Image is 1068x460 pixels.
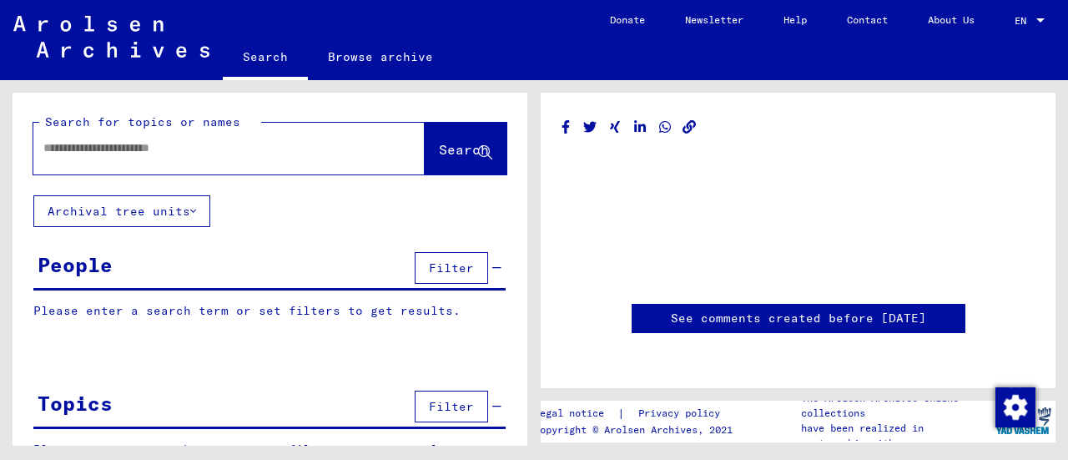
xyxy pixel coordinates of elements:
[632,117,649,138] button: Share on LinkedIn
[995,387,1035,427] img: Change consent
[439,141,489,158] span: Search
[671,310,926,327] a: See comments created before [DATE]
[534,422,740,437] p: Copyright © Arolsen Archives, 2021
[33,302,506,320] p: Please enter a search term or set filters to get results.
[801,391,991,421] p: The Arolsen Archives online collections
[1015,15,1033,27] span: EN
[557,117,575,138] button: Share on Facebook
[425,123,506,174] button: Search
[429,260,474,275] span: Filter
[801,421,991,451] p: have been realized in partnership with
[308,37,453,77] a: Browse archive
[38,388,113,418] div: Topics
[657,117,674,138] button: Share on WhatsApp
[33,195,210,227] button: Archival tree units
[429,399,474,414] span: Filter
[534,405,617,422] a: Legal notice
[38,250,113,280] div: People
[415,391,488,422] button: Filter
[223,37,308,80] a: Search
[534,405,740,422] div: |
[415,252,488,284] button: Filter
[625,405,740,422] a: Privacy policy
[992,400,1055,442] img: yv_logo.png
[582,117,599,138] button: Share on Twitter
[681,117,698,138] button: Copy link
[607,117,624,138] button: Share on Xing
[45,114,240,129] mat-label: Search for topics or names
[13,16,209,58] img: Arolsen_neg.svg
